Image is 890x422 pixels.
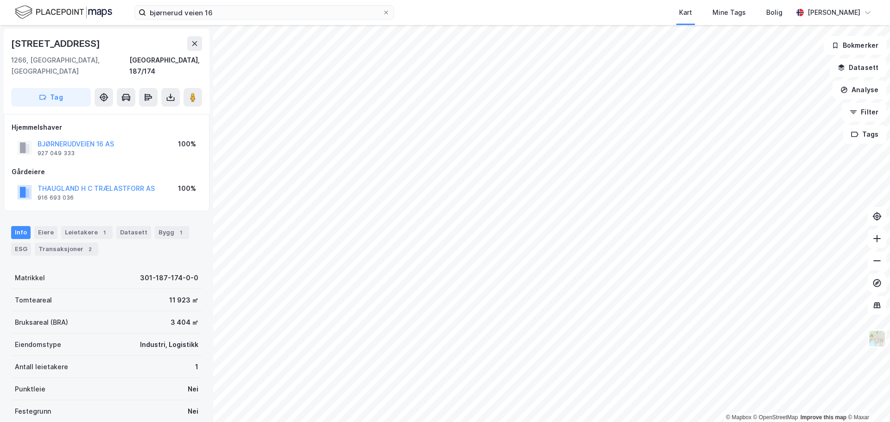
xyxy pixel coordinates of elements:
[171,317,198,328] div: 3 404 ㎡
[178,139,196,150] div: 100%
[15,406,51,417] div: Festegrunn
[12,122,202,133] div: Hjemmelshaver
[12,166,202,177] div: Gårdeiere
[15,317,68,328] div: Bruksareal (BRA)
[85,245,95,254] div: 2
[833,81,886,99] button: Analyse
[15,272,45,283] div: Matrikkel
[155,226,189,239] div: Bygg
[140,339,198,350] div: Industri, Logistikk
[15,339,61,350] div: Eiendomstype
[38,150,75,157] div: 927 049 333
[766,7,782,18] div: Bolig
[807,7,860,18] div: [PERSON_NAME]
[100,228,109,237] div: 1
[176,228,185,237] div: 1
[679,7,692,18] div: Kart
[169,295,198,306] div: 11 923 ㎡
[34,226,57,239] div: Eiere
[726,414,751,421] a: Mapbox
[801,414,846,421] a: Improve this map
[712,7,746,18] div: Mine Tags
[178,183,196,194] div: 100%
[11,226,31,239] div: Info
[753,414,798,421] a: OpenStreetMap
[844,378,890,422] iframe: Chat Widget
[830,58,886,77] button: Datasett
[843,125,886,144] button: Tags
[15,384,45,395] div: Punktleie
[15,4,112,20] img: logo.f888ab2527a4732fd821a326f86c7f29.svg
[15,361,68,372] div: Antall leietakere
[11,88,91,107] button: Tag
[38,194,74,202] div: 916 693 036
[195,361,198,372] div: 1
[146,6,382,19] input: Søk på adresse, matrikkel, gårdeiere, leietakere eller personer
[868,330,886,347] img: Z
[11,243,31,256] div: ESG
[842,103,886,121] button: Filter
[15,295,52,306] div: Tomteareal
[129,55,202,77] div: [GEOGRAPHIC_DATA], 187/174
[188,384,198,395] div: Nei
[11,55,129,77] div: 1266, [GEOGRAPHIC_DATA], [GEOGRAPHIC_DATA]
[35,243,98,256] div: Transaksjoner
[61,226,113,239] div: Leietakere
[11,36,102,51] div: [STREET_ADDRESS]
[824,36,886,55] button: Bokmerker
[844,378,890,422] div: Kontrollprogram for chat
[140,272,198,283] div: 301-187-174-0-0
[116,226,151,239] div: Datasett
[188,406,198,417] div: Nei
